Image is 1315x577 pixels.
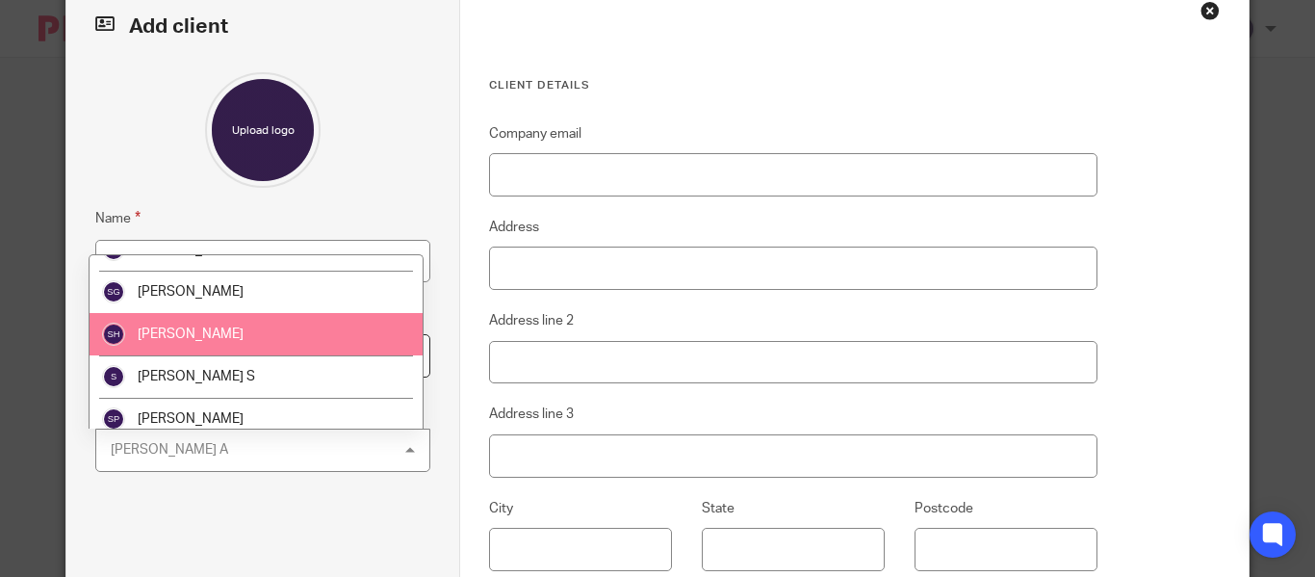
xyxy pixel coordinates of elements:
[702,499,735,518] label: State
[1200,1,1220,20] div: Close this dialog window
[138,370,255,383] span: [PERSON_NAME] S
[489,78,1097,93] h3: Client details
[102,407,125,431] img: svg%3E
[489,499,513,518] label: City
[138,328,244,341] span: [PERSON_NAME]
[102,365,125,388] img: svg%3E
[111,443,228,457] div: [PERSON_NAME] A
[489,311,574,330] label: Address line 2
[489,405,574,424] label: Address line 3
[138,285,244,299] span: [PERSON_NAME]
[489,124,581,144] label: Company email
[95,11,430,43] h2: Add client
[95,207,141,229] label: Name
[102,280,125,303] img: svg%3E
[102,323,125,346] img: svg%3E
[489,218,539,237] label: Address
[138,412,244,426] span: [PERSON_NAME]
[915,499,973,518] label: Postcode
